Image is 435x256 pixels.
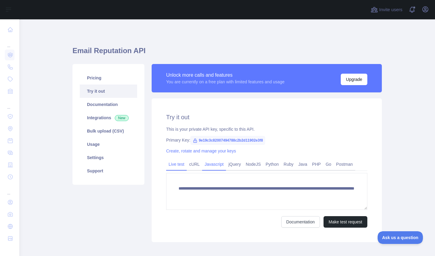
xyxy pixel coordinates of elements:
[334,159,355,169] a: Postman
[80,138,137,151] a: Usage
[379,6,402,13] span: Invite users
[5,184,14,196] div: ...
[296,159,310,169] a: Java
[80,98,137,111] a: Documentation
[310,159,323,169] a: PHP
[187,159,202,169] a: cURL
[80,71,137,85] a: Pricing
[80,151,137,164] a: Settings
[72,46,382,60] h1: Email Reputation API
[369,5,404,14] button: Invite users
[80,85,137,98] a: Try it out
[323,159,334,169] a: Go
[166,79,285,85] div: You are currently on a free plan with limited features and usage
[80,164,137,178] a: Support
[226,159,243,169] a: jQuery
[281,216,320,228] a: Documentation
[341,74,367,85] button: Upgrade
[166,72,285,79] div: Unlock more calls and features
[80,124,137,138] a: Bulk upload (CSV)
[202,159,226,169] a: Javascript
[324,216,367,228] button: Make test request
[281,159,296,169] a: Ruby
[166,126,367,132] div: This is your private API key, specific to this API.
[378,231,423,244] iframe: Toggle Customer Support
[166,159,187,169] a: Live test
[166,137,367,143] div: Primary Key:
[243,159,263,169] a: NodeJS
[115,115,129,121] span: New
[190,136,265,145] span: 9e19c3c82007494788c2b2d11902e3f8
[5,36,14,48] div: ...
[166,113,367,121] h2: Try it out
[80,111,137,124] a: Integrations New
[166,149,236,153] a: Create, rotate and manage your keys
[263,159,281,169] a: Python
[5,98,14,110] div: ...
